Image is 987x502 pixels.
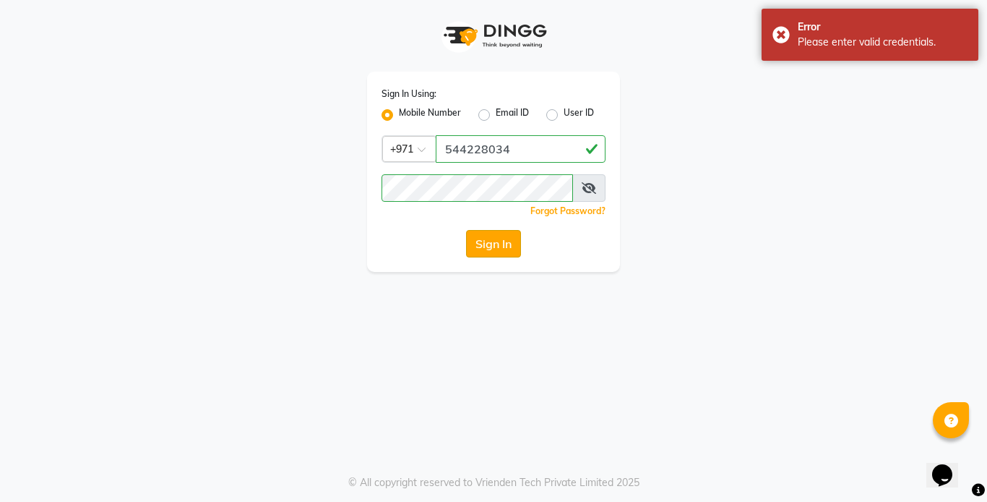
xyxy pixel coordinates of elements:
input: Username [436,135,605,163]
button: Sign In [466,230,521,258]
div: Error [798,20,967,35]
label: User ID [564,106,594,124]
div: Please enter valid credentials. [798,35,967,50]
a: Forgot Password? [530,205,605,216]
iframe: chat widget [926,444,973,488]
label: Sign In Using: [382,88,436,101]
input: Username [382,174,573,202]
img: logo1.svg [436,14,551,57]
label: Mobile Number [399,106,461,124]
label: Email ID [496,106,529,124]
